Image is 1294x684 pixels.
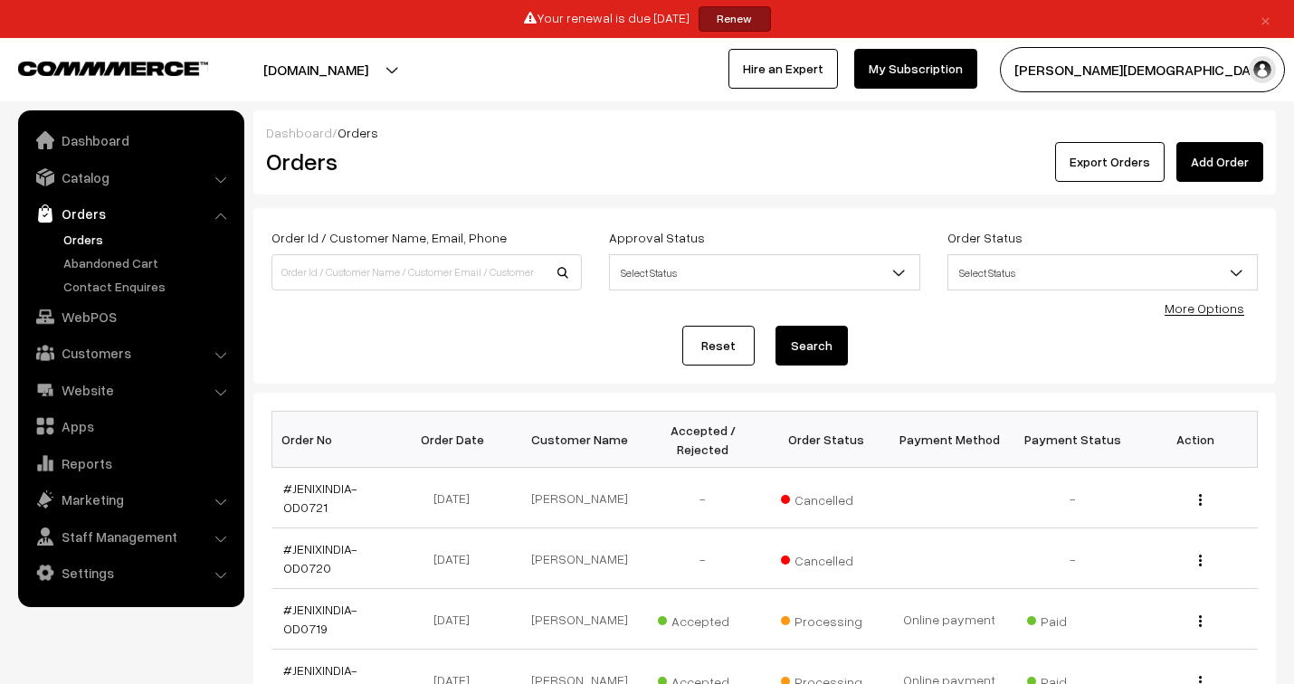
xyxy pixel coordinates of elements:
[266,147,580,176] h2: Orders
[271,254,582,290] input: Order Id / Customer Name / Customer Email / Customer Phone
[781,546,871,570] span: Cancelled
[947,228,1023,247] label: Order Status
[18,56,176,78] a: COMMMERCE
[266,125,332,140] a: Dashboard
[1199,494,1202,506] img: Menu
[610,257,918,289] span: Select Status
[338,125,378,140] span: Orders
[59,277,238,296] a: Contact Enquires
[395,528,519,589] td: [DATE]
[23,483,238,516] a: Marketing
[519,589,642,650] td: [PERSON_NAME]
[519,528,642,589] td: [PERSON_NAME]
[200,47,432,92] button: [DOMAIN_NAME]
[1011,468,1134,528] td: -
[23,447,238,480] a: Reports
[658,607,748,631] span: Accepted
[6,6,1288,32] div: Your renewal is due [DATE]
[266,123,1263,142] div: /
[609,254,919,290] span: Select Status
[642,528,765,589] td: -
[23,410,238,442] a: Apps
[1199,555,1202,566] img: Menu
[395,589,519,650] td: [DATE]
[1176,142,1263,182] a: Add Order
[1011,528,1134,589] td: -
[23,124,238,157] a: Dashboard
[1000,47,1285,92] button: [PERSON_NAME][DEMOGRAPHIC_DATA]
[1027,607,1118,631] span: Paid
[781,486,871,509] span: Cancelled
[23,520,238,553] a: Staff Management
[519,412,642,468] th: Customer Name
[271,228,507,247] label: Order Id / Customer Name, Email, Phone
[728,49,838,89] a: Hire an Expert
[642,468,765,528] td: -
[1165,300,1244,316] a: More Options
[888,589,1011,650] td: Online payment
[18,62,208,75] img: COMMMERCE
[283,602,357,636] a: #JENIXINDIA-OD0719
[854,49,977,89] a: My Subscription
[682,326,755,366] a: Reset
[1011,412,1134,468] th: Payment Status
[1055,142,1165,182] button: Export Orders
[775,326,848,366] button: Search
[888,412,1011,468] th: Payment Method
[23,161,238,194] a: Catalog
[59,253,238,272] a: Abandoned Cart
[519,468,642,528] td: [PERSON_NAME]
[1253,8,1278,30] a: ×
[781,607,871,631] span: Processing
[283,541,357,575] a: #JENIXINDIA-OD0720
[1134,412,1257,468] th: Action
[23,556,238,589] a: Settings
[609,228,705,247] label: Approval Status
[59,230,238,249] a: Orders
[283,480,357,515] a: #JENIXINDIA-OD0721
[395,412,519,468] th: Order Date
[642,412,765,468] th: Accepted / Rejected
[1199,615,1202,627] img: Menu
[272,412,395,468] th: Order No
[23,337,238,369] a: Customers
[948,257,1257,289] span: Select Status
[765,412,888,468] th: Order Status
[947,254,1258,290] span: Select Status
[23,197,238,230] a: Orders
[23,374,238,406] a: Website
[23,300,238,333] a: WebPOS
[1249,56,1276,83] img: user
[395,468,519,528] td: [DATE]
[699,6,771,32] a: Renew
